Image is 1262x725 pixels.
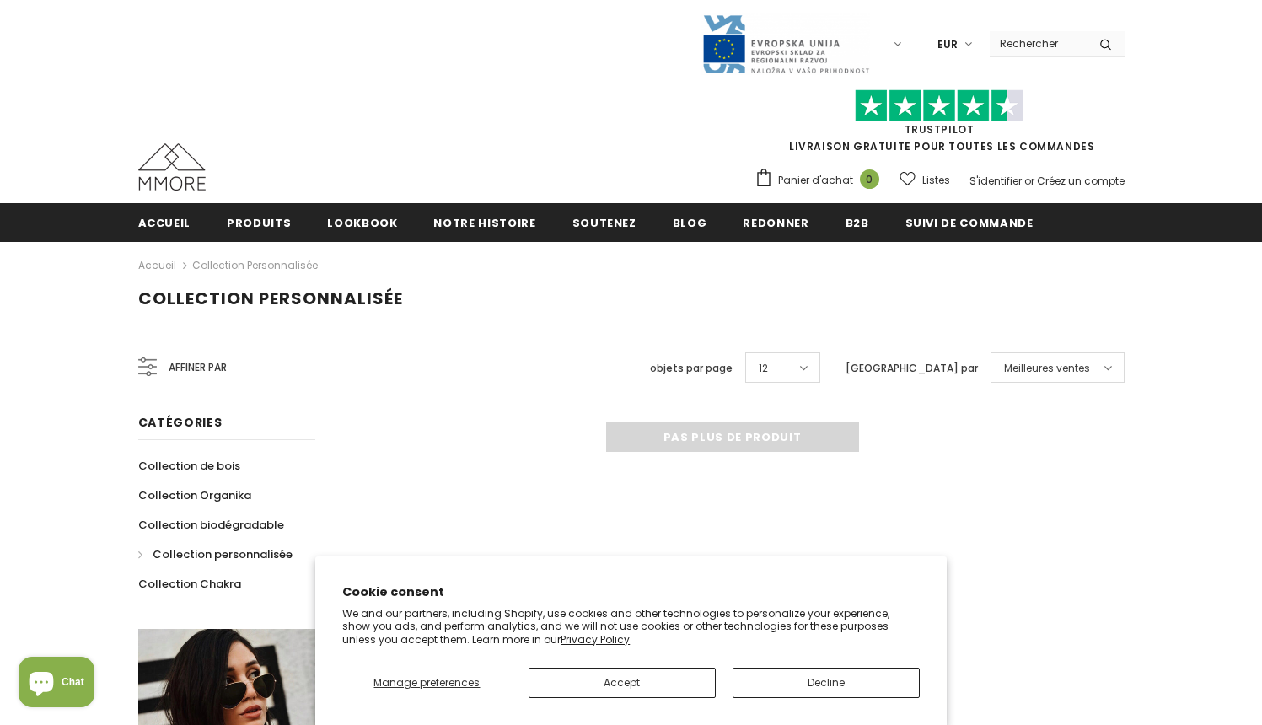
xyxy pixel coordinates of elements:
p: We and our partners, including Shopify, use cookies and other technologies to personalize your ex... [342,607,920,647]
h2: Cookie consent [342,583,920,601]
a: Collection personnalisée [138,540,293,569]
img: Javni Razpis [701,13,870,75]
span: soutenez [572,215,636,231]
a: soutenez [572,203,636,241]
a: Panier d'achat 0 [755,168,888,193]
button: Accept [529,668,716,698]
a: B2B [846,203,869,241]
a: Créez un compte [1037,174,1125,188]
span: Collection Organika [138,487,251,503]
span: or [1024,174,1034,188]
span: Collection personnalisée [153,546,293,562]
span: Produits [227,215,291,231]
span: Affiner par [169,358,227,377]
a: Lookbook [327,203,397,241]
button: Decline [733,668,920,698]
a: TrustPilot [905,122,975,137]
span: Collection Chakra [138,576,241,592]
img: Faites confiance aux étoiles pilotes [855,89,1023,122]
span: Collection biodégradable [138,517,284,533]
a: Suivi de commande [905,203,1034,241]
a: Javni Razpis [701,36,870,51]
span: EUR [937,36,958,53]
img: Cas MMORE [138,143,206,191]
inbox-online-store-chat: Shopify online store chat [13,657,99,712]
span: Meilleures ventes [1004,360,1090,377]
button: Manage preferences [342,668,511,698]
span: Manage preferences [373,675,480,690]
a: Produits [227,203,291,241]
span: Blog [673,215,707,231]
a: Collection biodégradable [138,510,284,540]
a: Collection personnalisée [192,258,318,272]
span: Collection personnalisée [138,287,403,310]
span: LIVRAISON GRATUITE POUR TOUTES LES COMMANDES [755,97,1125,153]
label: objets par page [650,360,733,377]
a: Collection Chakra [138,569,241,599]
span: B2B [846,215,869,231]
label: [GEOGRAPHIC_DATA] par [846,360,978,377]
a: Accueil [138,203,191,241]
a: Collection Organika [138,481,251,510]
a: Accueil [138,255,176,276]
span: 12 [759,360,768,377]
a: S'identifier [969,174,1022,188]
a: Blog [673,203,707,241]
span: Redonner [743,215,808,231]
span: Catégories [138,414,223,431]
span: Listes [922,172,950,189]
span: Panier d'achat [778,172,853,189]
a: Collection de bois [138,451,240,481]
a: Redonner [743,203,808,241]
span: Accueil [138,215,191,231]
a: Notre histoire [433,203,535,241]
span: Lookbook [327,215,397,231]
a: Listes [900,165,950,195]
span: Collection de bois [138,458,240,474]
span: Notre histoire [433,215,535,231]
a: Privacy Policy [561,632,630,647]
span: 0 [860,169,879,189]
span: Suivi de commande [905,215,1034,231]
input: Search Site [990,31,1087,56]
